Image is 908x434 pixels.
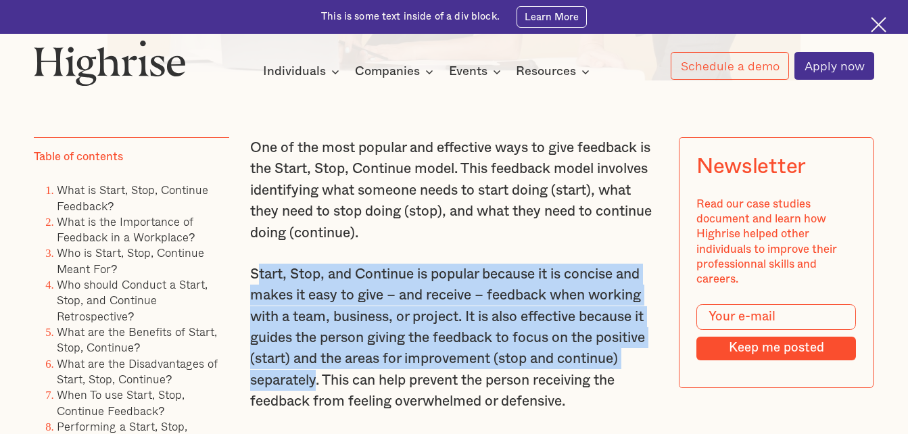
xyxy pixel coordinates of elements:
[34,149,123,164] div: Table of contents
[355,64,420,80] div: Companies
[696,304,856,360] form: Modal Form
[321,10,500,24] div: This is some text inside of a div block.
[263,64,326,80] div: Individuals
[449,64,487,80] div: Events
[696,197,856,287] div: Read our case studies document and learn how Highrise helped other individuals to improve their p...
[263,64,343,80] div: Individuals
[794,52,874,80] a: Apply now
[516,64,594,80] div: Resources
[57,276,208,324] a: Who should Conduct a Start, Stop, and Continue Retrospective?
[696,337,856,360] input: Keep me posted
[696,155,806,180] div: Newsletter
[516,64,576,80] div: Resources
[355,64,437,80] div: Companies
[57,181,208,214] a: What is Start, Stop, Continue Feedback?
[57,244,204,276] a: Who is Start, Stop, Continue Meant For?
[57,323,217,356] a: What are the Benefits of Start, Stop, Continue?
[57,355,218,387] a: What are the Disadvantages of Start, Stop, Continue?
[696,304,856,330] input: Your e-mail
[250,137,658,243] p: One of the most popular and effective ways to give feedback is the Start, Stop, Continue model. T...
[57,213,195,245] a: What is the Importance of Feedback in a Workplace?
[449,64,505,80] div: Events
[250,264,658,412] p: Start, Stop, and Continue is popular because it is concise and makes it easy to give – and receiv...
[871,17,886,32] img: Cross icon
[57,386,185,418] a: When To use Start, Stop, Continue Feedback?
[517,6,587,28] a: Learn More
[671,52,788,80] a: Schedule a demo
[34,40,186,86] img: Highrise logo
